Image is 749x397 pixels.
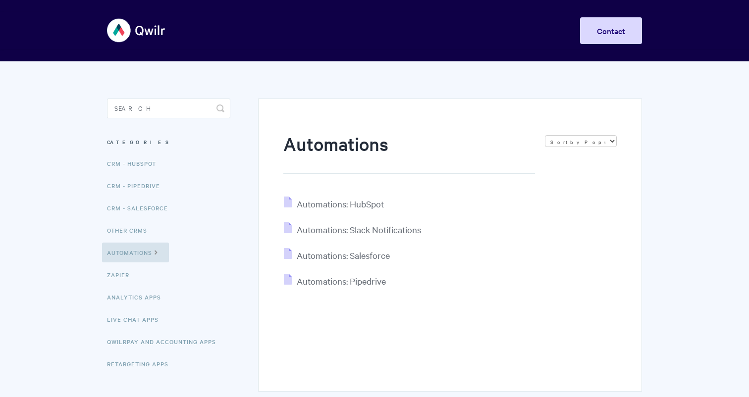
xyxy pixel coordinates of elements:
a: Automations: Salesforce [284,249,390,261]
a: Zapier [107,265,137,285]
h1: Automations [283,131,535,174]
a: QwilrPay and Accounting Apps [107,332,223,351]
input: Search [107,99,230,118]
a: CRM - Salesforce [107,198,175,218]
a: Live Chat Apps [107,309,166,329]
a: Automations: Slack Notifications [284,224,421,235]
a: Other CRMs [107,220,155,240]
a: Automations [102,243,169,262]
span: Automations: HubSpot [297,198,384,209]
a: CRM - HubSpot [107,153,163,173]
a: Retargeting Apps [107,354,176,374]
a: Analytics Apps [107,287,168,307]
span: Automations: Salesforce [297,249,390,261]
a: Automations: Pipedrive [284,275,386,287]
a: Automations: HubSpot [284,198,384,209]
a: CRM - Pipedrive [107,176,167,196]
span: Automations: Pipedrive [297,275,386,287]
select: Page reloads on selection [545,135,617,147]
span: Automations: Slack Notifications [297,224,421,235]
a: Contact [580,17,642,44]
h3: Categories [107,133,230,151]
img: Qwilr Help Center [107,12,166,49]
